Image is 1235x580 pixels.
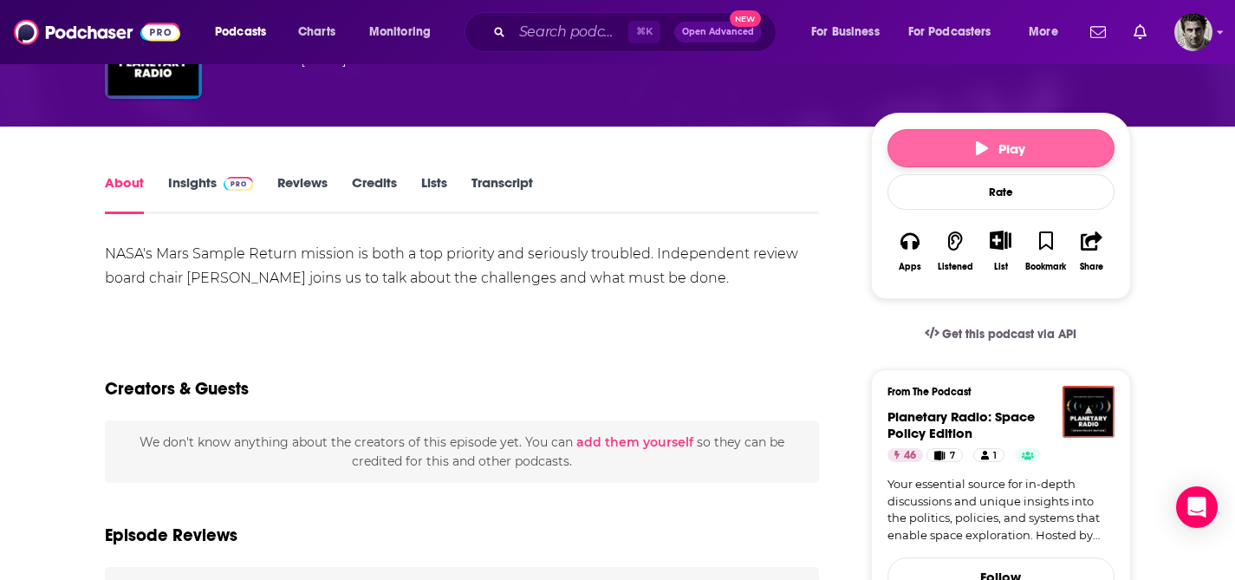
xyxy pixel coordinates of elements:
[215,20,266,44] span: Podcasts
[140,434,784,469] span: We don't know anything about the creators of this episode yet . You can so they can be credited f...
[357,18,453,46] button: open menu
[14,16,180,49] img: Podchaser - Follow, Share and Rate Podcasts
[897,18,1017,46] button: open menu
[105,378,249,400] h2: Creators & Guests
[224,177,254,191] img: Podchaser Pro
[1127,17,1154,47] a: Show notifications dropdown
[1174,13,1212,51] img: User Profile
[105,525,237,546] h3: Episode Reviews
[899,262,921,272] div: Apps
[168,174,254,214] a: InsightsPodchaser Pro
[887,174,1115,210] div: Rate
[950,447,955,465] span: 7
[512,18,628,46] input: Search podcasts, credits, & more...
[993,447,997,465] span: 1
[1025,262,1066,272] div: Bookmark
[904,447,916,465] span: 46
[994,261,1008,272] div: List
[908,20,991,44] span: For Podcasters
[978,219,1023,283] div: Show More ButtonList
[887,219,933,283] button: Apps
[1083,17,1113,47] a: Show notifications dropdown
[1029,20,1058,44] span: More
[1174,13,1212,51] span: Logged in as GaryR
[938,262,973,272] div: Listened
[481,12,793,52] div: Search podcasts, credits, & more...
[926,448,962,462] a: 7
[298,20,335,44] span: Charts
[887,476,1115,544] a: Your essential source for in-depth discussions and unique insights into the politics, policies, a...
[576,435,693,449] button: add them yourself
[674,22,762,42] button: Open AdvancedNew
[628,21,660,43] span: ⌘ K
[352,174,397,214] a: Credits
[277,174,328,214] a: Reviews
[105,242,820,290] div: NASA's Mars Sample Return mission is both a top priority and seriously troubled. Independent revi...
[1063,386,1115,438] img: Planetary Radio: Space Policy Edition
[799,18,901,46] button: open menu
[287,18,346,46] a: Charts
[1017,18,1080,46] button: open menu
[203,18,289,46] button: open menu
[887,408,1035,441] a: Planetary Radio: Space Policy Edition
[1069,219,1114,283] button: Share
[369,20,431,44] span: Monitoring
[1080,262,1103,272] div: Share
[421,174,447,214] a: Lists
[887,129,1115,167] button: Play
[887,448,923,462] a: 46
[730,10,761,27] span: New
[976,140,1025,157] span: Play
[682,28,754,36] span: Open Advanced
[1176,486,1218,528] div: Open Intercom Messenger
[983,231,1018,250] button: Show More Button
[911,313,1091,355] a: Get this podcast via API
[1174,13,1212,51] button: Show profile menu
[973,448,1004,462] a: 1
[1024,219,1069,283] button: Bookmark
[942,327,1076,342] span: Get this podcast via API
[887,386,1101,398] h3: From The Podcast
[105,174,144,214] a: About
[471,174,533,214] a: Transcript
[811,20,880,44] span: For Business
[933,219,978,283] button: Listened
